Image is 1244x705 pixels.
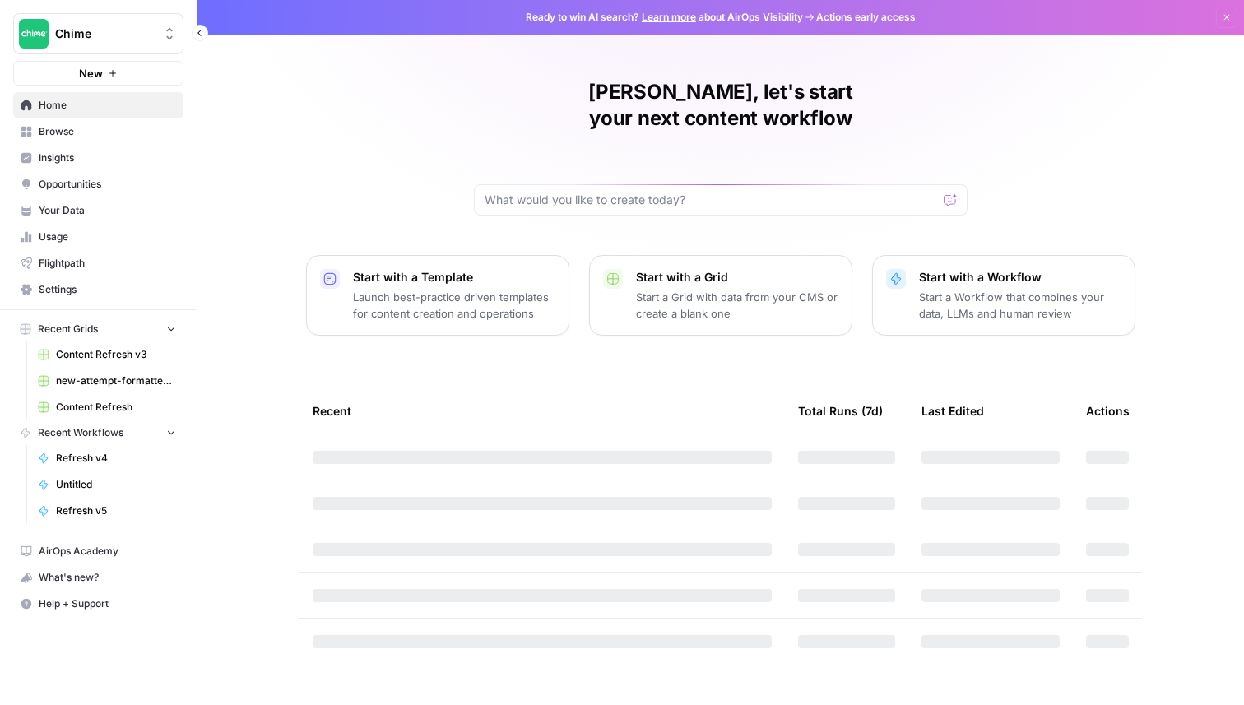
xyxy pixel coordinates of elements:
p: Start with a Grid [636,269,838,285]
span: Browse [39,124,176,139]
button: What's new? [13,564,183,591]
span: Content Refresh v3 [56,347,176,362]
a: Untitled [30,471,183,498]
div: Actions [1086,388,1130,434]
p: Launch best-practice driven templates for content creation and operations [353,289,555,322]
a: AirOps Academy [13,538,183,564]
a: Content Refresh v3 [30,341,183,368]
p: Start with a Template [353,269,555,285]
button: Start with a GridStart a Grid with data from your CMS or create a blank one [589,255,852,336]
span: Opportunities [39,177,176,192]
a: Your Data [13,197,183,224]
a: Home [13,92,183,118]
span: Your Data [39,203,176,218]
span: Flightpath [39,256,176,271]
span: Chime [55,26,155,42]
button: Recent Workflows [13,420,183,445]
span: AirOps Academy [39,544,176,559]
span: Home [39,98,176,113]
a: Learn more [642,11,696,23]
img: Chime Logo [19,19,49,49]
button: Start with a WorkflowStart a Workflow that combines your data, LLMs and human review [872,255,1135,336]
a: Flightpath [13,250,183,276]
span: Untitled [56,477,176,492]
a: Browse [13,118,183,145]
span: Refresh v5 [56,503,176,518]
a: Insights [13,145,183,171]
span: Insights [39,151,176,165]
span: Ready to win AI search? about AirOps Visibility [526,10,803,25]
span: Refresh v4 [56,451,176,466]
p: Start a Workflow that combines your data, LLMs and human review [919,289,1121,322]
button: Start with a TemplateLaunch best-practice driven templates for content creation and operations [306,255,569,336]
span: Actions early access [816,10,916,25]
button: Recent Grids [13,317,183,341]
a: Opportunities [13,171,183,197]
a: new-attempt-formatted.csv [30,368,183,394]
span: Usage [39,230,176,244]
button: Help + Support [13,591,183,617]
p: Start a Grid with data from your CMS or create a blank one [636,289,838,322]
p: Start with a Workflow [919,269,1121,285]
button: New [13,61,183,86]
a: Refresh v5 [30,498,183,524]
div: Last Edited [921,388,984,434]
span: Content Refresh [56,400,176,415]
div: Total Runs (7d) [798,388,883,434]
span: New [79,65,103,81]
button: Workspace: Chime [13,13,183,54]
span: Help + Support [39,596,176,611]
div: Recent [313,388,772,434]
a: Settings [13,276,183,303]
div: What's new? [14,565,183,590]
span: Settings [39,282,176,297]
span: Recent Grids [38,322,98,336]
h1: [PERSON_NAME], let's start your next content workflow [474,79,968,132]
span: Recent Workflows [38,425,123,440]
a: Usage [13,224,183,250]
a: Refresh v4 [30,445,183,471]
input: What would you like to create today? [485,192,937,208]
a: Content Refresh [30,394,183,420]
span: new-attempt-formatted.csv [56,373,176,388]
